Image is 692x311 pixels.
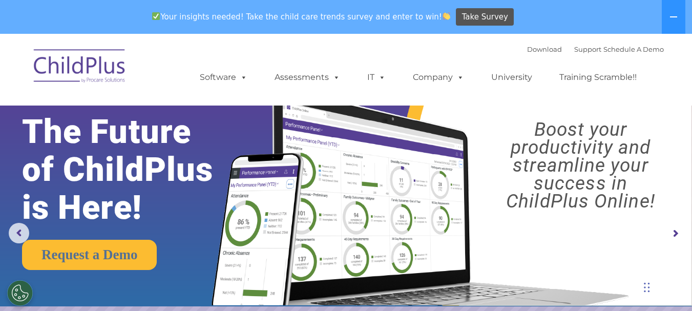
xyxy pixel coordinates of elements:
a: University [481,67,542,88]
a: Download [527,45,562,53]
span: Phone number [142,110,186,117]
a: Schedule A Demo [603,45,664,53]
button: Cookies Settings [7,280,33,306]
img: ChildPlus by Procare Solutions [29,42,131,93]
img: ✅ [152,12,160,20]
rs-layer: The Future of ChildPlus is Here! [22,113,243,226]
span: Your insights needed! Take the child care trends survey and enter to win! [148,7,455,27]
div: Drag [644,272,650,303]
font: | [527,45,664,53]
a: Request a Demo [22,240,157,270]
a: Software [190,67,258,88]
iframe: Chat Widget [641,262,692,311]
img: 👏 [443,12,450,20]
span: Last name [142,68,174,75]
a: Company [403,67,474,88]
a: IT [357,67,396,88]
a: Take Survey [456,8,514,26]
a: Training Scramble!! [549,67,647,88]
a: Support [574,45,601,53]
span: Take Survey [462,8,508,26]
rs-layer: Boost your productivity and streamline your success in ChildPlus Online! [478,120,683,210]
a: Assessments [264,67,350,88]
